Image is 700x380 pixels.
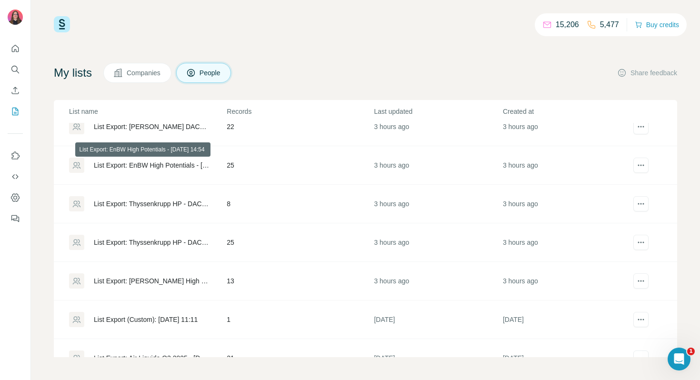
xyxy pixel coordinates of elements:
button: Dashboard [8,189,23,206]
div: List Export: Air Liquide Q3 2025 - [DATE] 14:01 [94,353,210,363]
p: Created at [503,107,630,116]
td: 3 hours ago [373,262,502,300]
span: People [200,68,221,78]
button: Use Surfe API [8,168,23,185]
iframe: Intercom live chat [668,348,690,370]
td: 1 [226,300,373,339]
button: My lists [8,103,23,120]
td: 3 hours ago [502,262,631,300]
button: Buy credits [635,18,679,31]
td: 22 [226,108,373,146]
div: List Export: [PERSON_NAME] DACH High Potentials - [DATE] 14:55 [94,122,210,131]
td: 25 [226,146,373,185]
button: actions [633,350,649,366]
td: 3 hours ago [502,108,631,146]
button: actions [633,158,649,173]
button: actions [633,273,649,289]
div: List Export: EnBW High Potentials - [DATE] 14:54 [94,160,210,170]
button: Use Surfe on LinkedIn [8,147,23,164]
button: Share feedback [617,68,677,78]
td: 3 hours ago [373,108,502,146]
img: Surfe Logo [54,16,70,32]
td: 3 hours ago [373,185,502,223]
td: 3 hours ago [502,185,631,223]
img: Avatar [8,10,23,25]
span: 1 [687,348,695,355]
button: Quick start [8,40,23,57]
td: 3 hours ago [502,146,631,185]
button: actions [633,235,649,250]
div: List Export (Custom): [DATE] 11:11 [94,315,198,324]
button: Enrich CSV [8,82,23,99]
td: 8 [226,185,373,223]
span: Companies [127,68,161,78]
p: Last updated [374,107,501,116]
button: Search [8,61,23,78]
td: [DATE] [502,339,631,378]
td: 21 [226,339,373,378]
td: [DATE] [373,339,502,378]
td: 13 [226,262,373,300]
button: actions [633,312,649,327]
h4: My lists [54,65,92,80]
p: Records [227,107,373,116]
button: Feedback [8,210,23,227]
td: [DATE] [502,300,631,339]
td: 3 hours ago [373,223,502,262]
button: actions [633,119,649,134]
button: actions [633,196,649,211]
div: List Export: [PERSON_NAME] High Potential - [DATE] 14:54 [94,276,210,286]
td: 25 [226,223,373,262]
div: List Export: Thyssenkrupp HP - DACH - [DATE] 14:54 [94,238,210,247]
td: 3 hours ago [373,146,502,185]
p: 15,206 [556,19,579,30]
td: 3 hours ago [502,223,631,262]
div: List Export: Thyssenkrupp HP - DACH - [DATE] 14:54 [94,199,210,209]
p: List name [69,107,226,116]
p: 5,477 [600,19,619,30]
td: [DATE] [373,300,502,339]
